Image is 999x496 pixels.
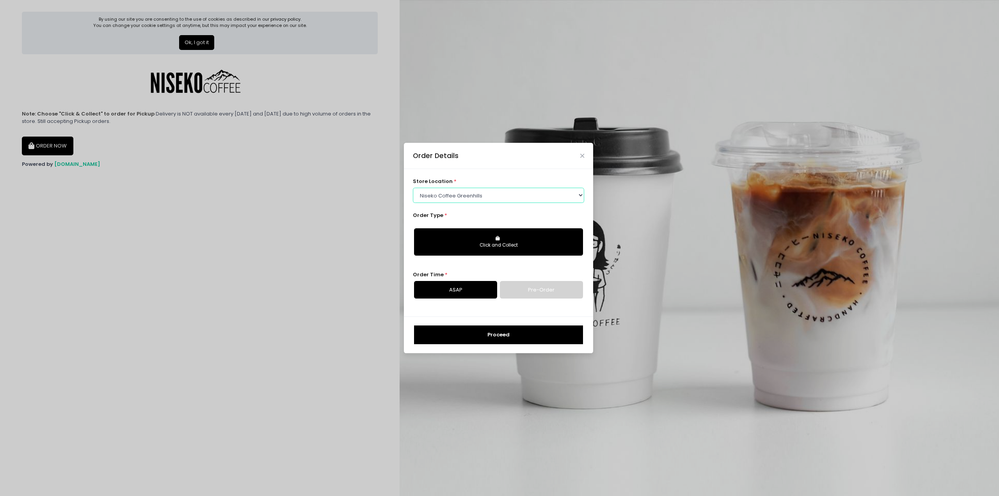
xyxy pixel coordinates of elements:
[413,212,443,219] span: Order Type
[500,281,583,299] a: Pre-Order
[420,242,578,249] div: Click and Collect
[413,151,459,161] div: Order Details
[413,178,453,185] span: store location
[414,325,583,344] button: Proceed
[414,228,583,256] button: Click and Collect
[413,271,444,278] span: Order Time
[580,154,584,158] button: Close
[414,281,497,299] a: ASAP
